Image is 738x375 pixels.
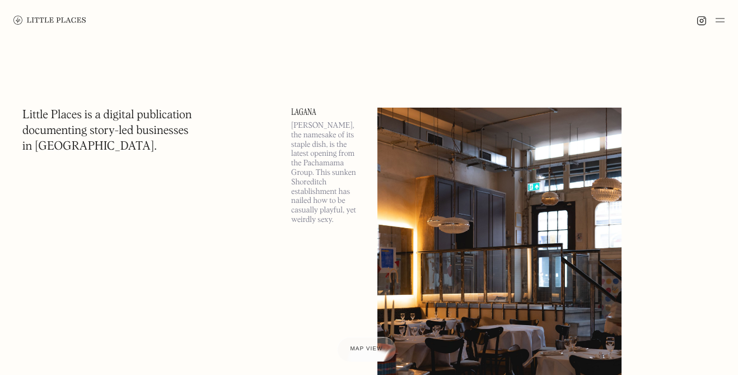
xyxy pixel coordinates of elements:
[351,346,383,352] span: Map view
[22,108,192,155] h1: Little Places is a digital publication documenting story-led businesses in [GEOGRAPHIC_DATA].
[291,108,364,117] a: Lagana
[291,121,364,225] p: [PERSON_NAME], the namesake of its staple dish, is the latest opening from the Pachamama Group. T...
[337,337,396,362] a: Map view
